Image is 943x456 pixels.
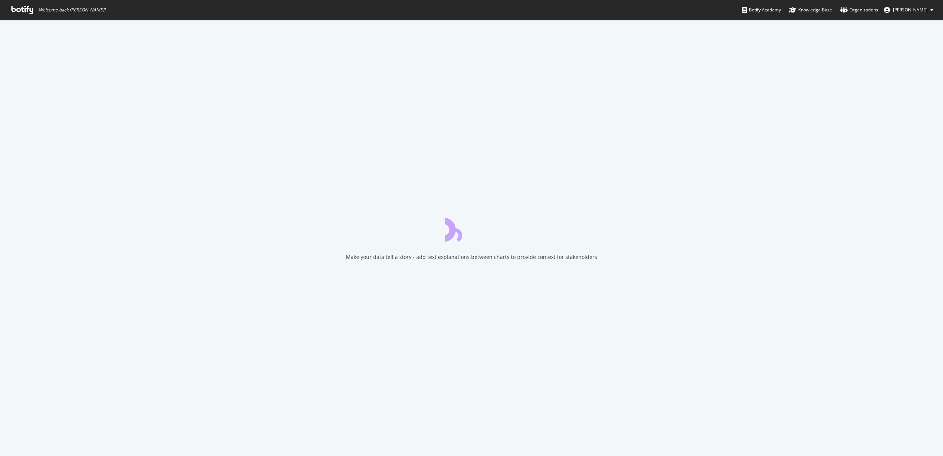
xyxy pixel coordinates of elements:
[893,7,928,13] span: Tamara Quiñones
[789,6,832,14] div: Knowledge Base
[878,4,939,16] button: [PERSON_NAME]
[742,6,781,14] div: Botify Academy
[445,215,498,242] div: animation
[39,7,105,13] span: Welcome back, [PERSON_NAME] !
[346,253,597,261] div: Make your data tell a story - add text explanations between charts to provide context for stakeho...
[840,6,878,14] div: Organizations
